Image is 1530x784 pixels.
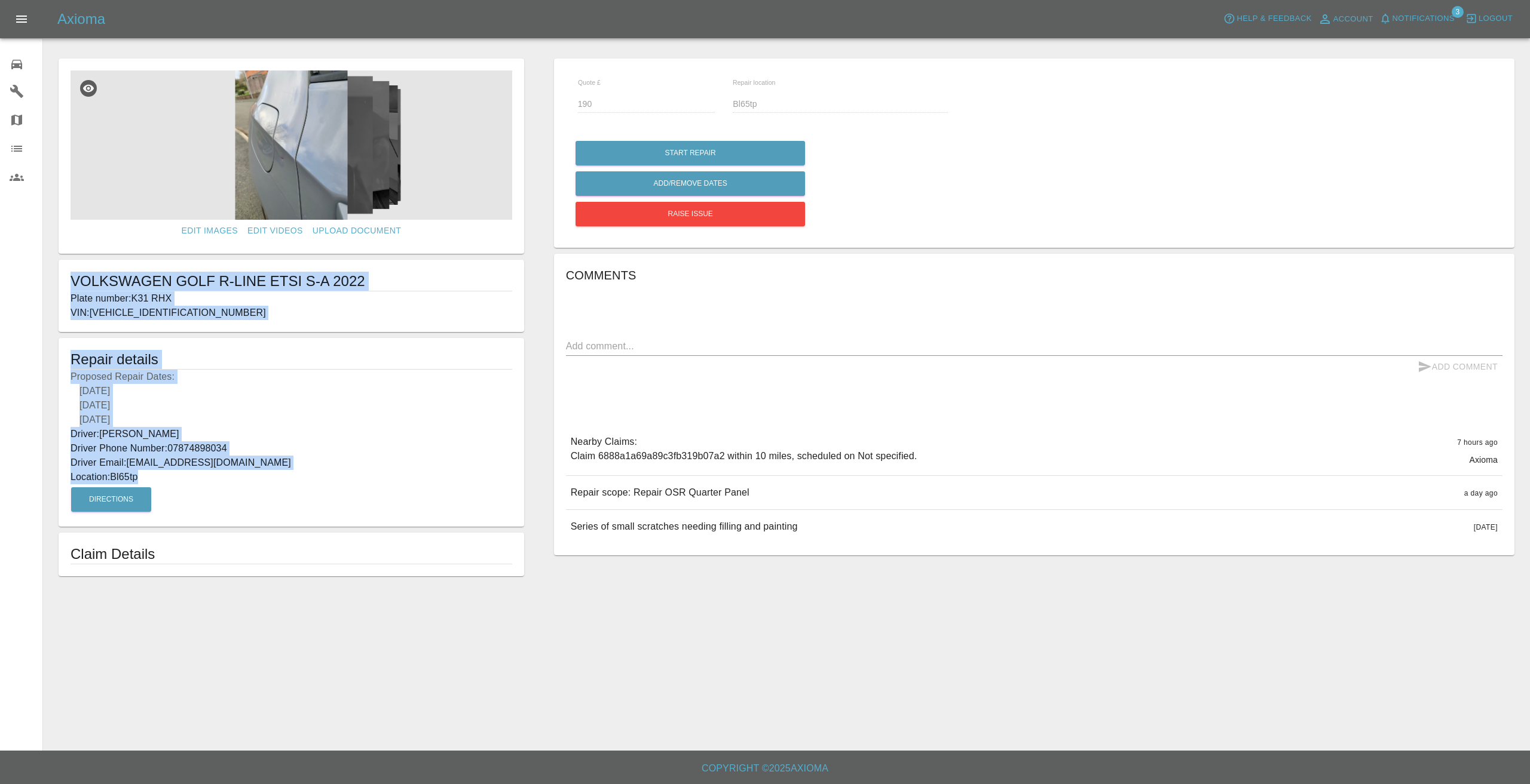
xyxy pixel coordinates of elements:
[71,272,512,291] h1: VOLKSWAGEN GOLF R-LINE ETSI S-A 2022
[71,413,512,427] div: [DATE]
[71,487,151,512] button: Directions
[1462,10,1516,28] button: Logout
[71,70,512,220] img: 2e7da162-32e8-49ed-ad86-683081b6e601
[578,79,601,86] span: Quote £
[571,519,798,534] p: Series of small scratches needing filling and painting
[1393,12,1455,26] span: Notifications
[7,5,36,33] button: Open drawer
[243,220,308,242] a: Edit Videos
[1479,12,1513,26] span: Logout
[1469,454,1498,466] p: Axioma
[1333,13,1373,26] span: Account
[576,141,805,165] button: Start Repair
[566,266,1503,285] h6: Comments
[71,441,512,456] p: Driver Phone Number: 07874898034
[1376,10,1458,28] button: Notifications
[1457,438,1498,447] span: 7 hours ago
[57,10,105,29] h5: Axioma
[571,435,917,463] p: Nearby Claims: Claim 6888a1a69a89c3fb319b07a2 within 10 miles, scheduled on Not specified.
[576,171,805,196] button: Add/Remove Dates
[10,760,1520,777] h6: Copyright © 2025 Axioma
[308,220,406,242] a: Upload Document
[576,202,805,226] button: Raise issue
[71,370,512,427] p: Proposed Repair Dates:
[71,350,512,369] h5: Repair details
[71,456,512,470] p: Driver Email: [EMAIL_ADDRESS][DOMAIN_NAME]
[71,470,512,484] p: Location: Bl65tp
[71,306,512,320] p: VIN: [VEHICLE_IDENTIFICATION_NUMBER]
[1315,10,1376,29] a: Account
[71,384,512,398] div: [DATE]
[177,220,243,242] a: Edit Images
[71,291,512,306] p: Plate number: K31 RHX
[1464,489,1498,497] span: a day ago
[71,545,512,564] h1: Claim Details
[1474,523,1498,531] span: [DATE]
[1452,6,1464,18] span: 3
[71,398,512,413] div: [DATE]
[733,79,776,86] span: Repair location
[1237,12,1311,26] span: Help & Feedback
[71,427,512,441] p: Driver: [PERSON_NAME]
[1220,10,1314,28] button: Help & Feedback
[571,485,749,500] p: Repair scope: Repair OSR Quarter Panel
